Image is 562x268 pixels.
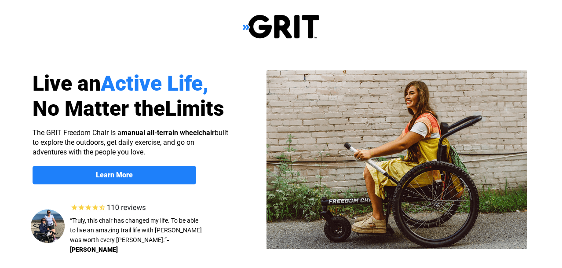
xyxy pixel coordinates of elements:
[33,128,228,156] span: The GRIT Freedom Chair is a built to explore the outdoors, get daily exercise, and go on adventur...
[165,96,224,121] span: Limits
[33,96,165,121] span: No Matter the
[101,71,208,96] span: Active Life,
[33,166,196,184] a: Learn More
[33,71,101,96] span: Live an
[96,171,133,179] strong: Learn More
[70,217,202,243] span: “Truly, this chair has changed my life. To be able to live an amazing trail life with [PERSON_NAM...
[121,128,215,137] strong: manual all-terrain wheelchair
